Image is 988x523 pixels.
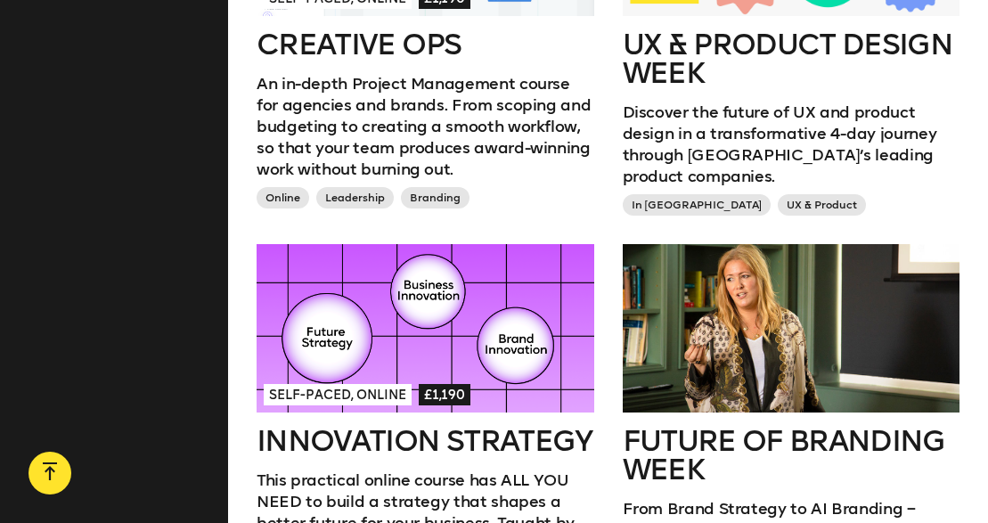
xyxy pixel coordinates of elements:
[623,194,771,216] span: In [GEOGRAPHIC_DATA]
[257,187,309,208] span: Online
[419,384,470,405] span: £1,190
[316,187,394,208] span: Leadership
[623,102,960,187] p: Discover the future of UX and product design in a transformative 4-day journey through [GEOGRAPHI...
[257,30,594,59] h2: Creative Ops
[623,427,960,484] h2: Future of branding week
[778,194,866,216] span: UX & Product
[264,384,412,405] span: Self-paced, Online
[257,427,594,455] h2: Innovation Strategy
[401,187,470,208] span: Branding
[257,73,594,180] p: An in-depth Project Management course for agencies and brands. From scoping and budgeting to crea...
[623,30,960,87] h2: UX & Product Design Week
